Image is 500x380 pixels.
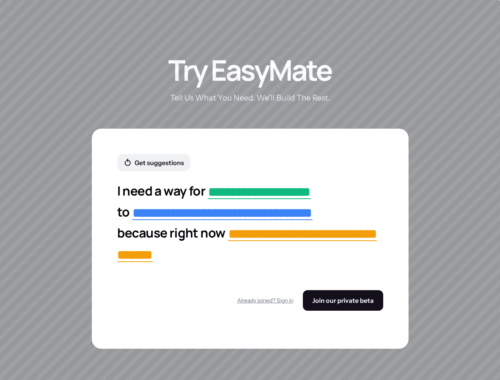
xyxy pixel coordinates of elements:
button: Already joined? Sign in [237,293,293,308]
span: because right now [117,224,226,241]
button: Get suggestions [117,154,190,171]
span: Join our private beta [312,296,374,304]
span: I need a way for [117,182,205,199]
button: Join our private beta [303,290,383,311]
span: to [117,203,130,220]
